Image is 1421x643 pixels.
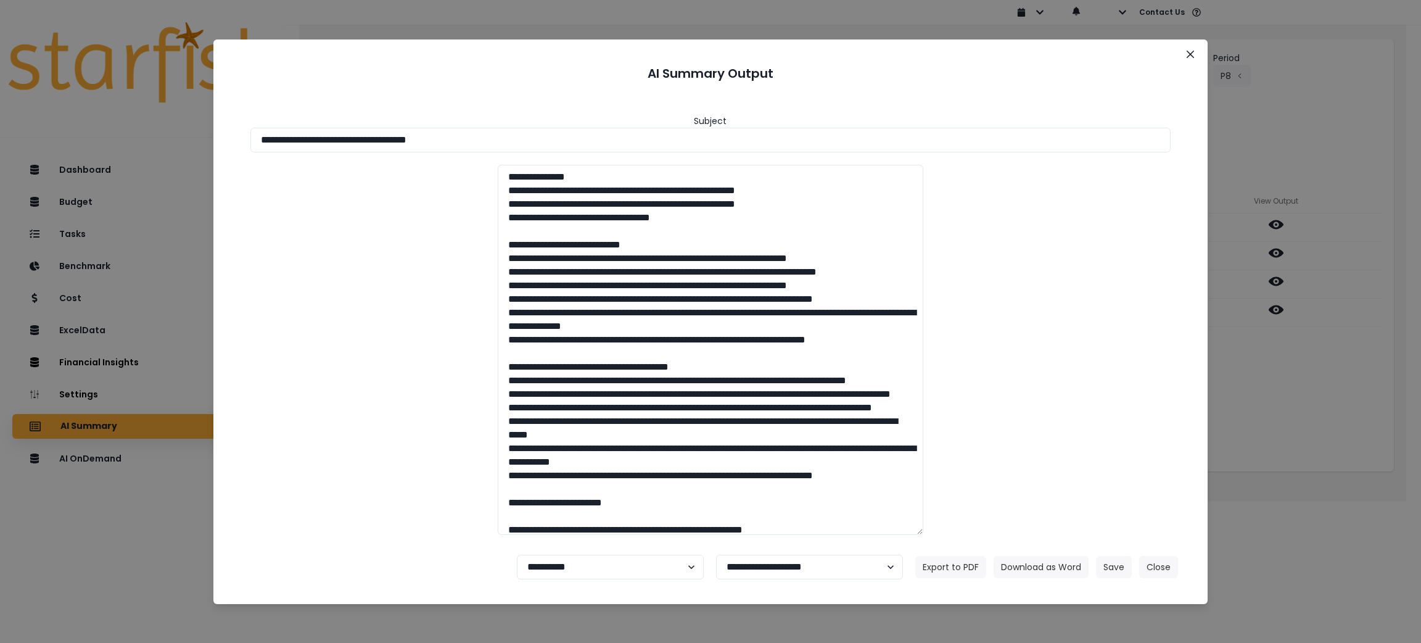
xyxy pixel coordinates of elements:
[994,556,1089,578] button: Download as Word
[915,556,986,578] button: Export to PDF
[228,54,1193,93] header: AI Summary Output
[1139,556,1178,578] button: Close
[1096,556,1132,578] button: Save
[694,115,727,128] header: Subject
[1180,44,1200,64] button: Close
